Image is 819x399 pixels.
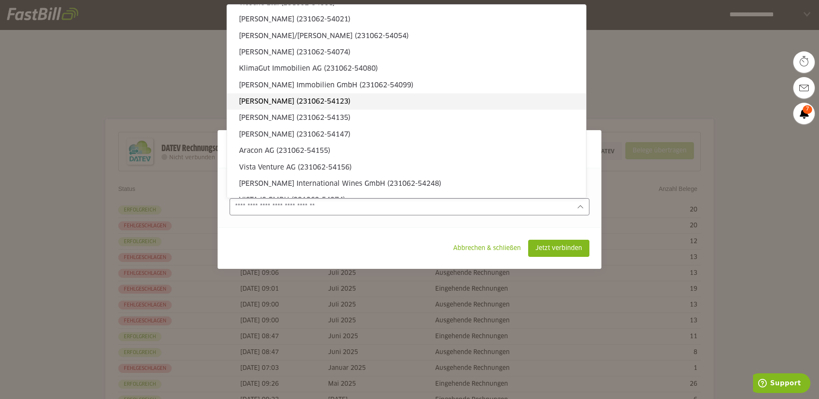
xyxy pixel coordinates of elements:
sl-option: VISTA IS GMBH (231062-54274) [227,192,586,208]
sl-option: [PERSON_NAME] (231062-54123) [227,93,586,110]
sl-button: Abbrechen & schließen [446,240,528,257]
sl-button: Jetzt verbinden [528,240,589,257]
sl-option: [PERSON_NAME] (231062-54074) [227,44,586,60]
sl-option: KlimaGut Immobilien AG (231062-54080) [227,60,586,77]
sl-option: [PERSON_NAME] International Wines GmbH (231062-54248) [227,176,586,192]
sl-option: Aracon AG (231062-54155) [227,143,586,159]
sl-option: [PERSON_NAME] (231062-54021) [227,11,586,27]
a: 7 [793,103,815,124]
sl-option: [PERSON_NAME]/[PERSON_NAME] (231062-54054) [227,28,586,44]
sl-option: Vista Venture AG (231062-54156) [227,159,586,176]
span: 7 [803,105,812,114]
sl-option: [PERSON_NAME] Immobilien GmbH (231062-54099) [227,77,586,93]
iframe: Öffnet ein Widget, in dem Sie weitere Informationen finden [753,373,810,395]
sl-option: [PERSON_NAME] (231062-54135) [227,110,586,126]
sl-option: [PERSON_NAME] (231062-54147) [227,126,586,143]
